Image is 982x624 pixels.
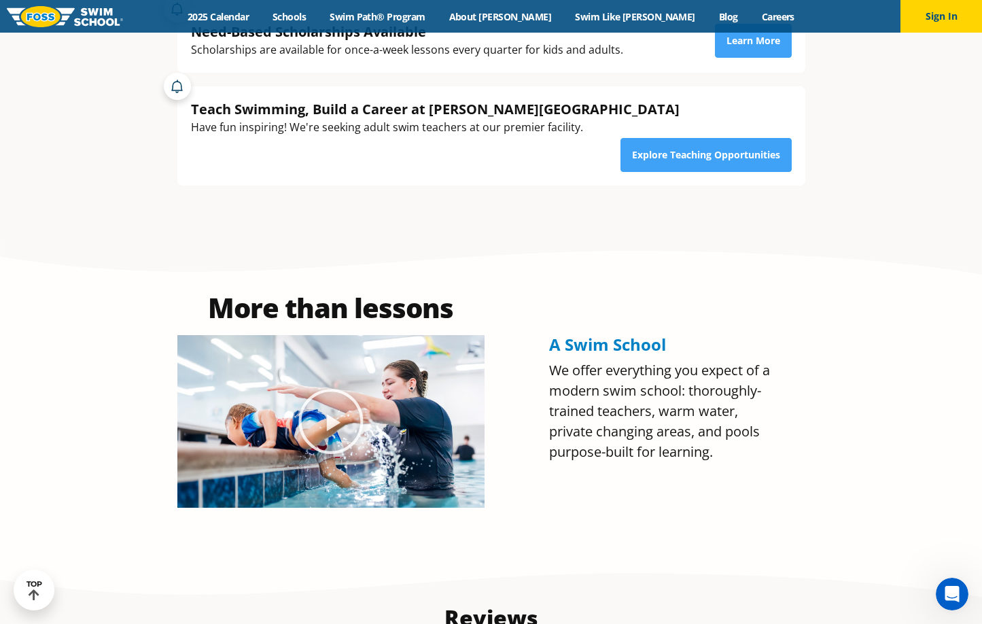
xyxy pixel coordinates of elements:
[549,333,666,356] span: A Swim School
[191,41,623,59] div: Scholarships are available for once-a-week lessons every quarter for kids and adults.
[620,138,792,172] a: Explore Teaching Opportunities
[437,10,563,23] a: About [PERSON_NAME]
[936,578,968,610] iframe: Intercom live chat
[318,10,437,23] a: Swim Path® Program
[177,294,485,322] h2: More than lessons
[27,580,42,601] div: TOP
[7,6,123,27] img: FOSS Swim School Logo
[297,387,365,455] div: Play Video
[176,10,261,23] a: 2025 Calendar
[750,10,806,23] a: Careers
[707,10,750,23] a: Blog
[191,100,680,118] div: Teach Swimming, Build a Career at [PERSON_NAME][GEOGRAPHIC_DATA]
[715,24,792,58] a: Learn More
[261,10,318,23] a: Schools
[549,361,770,461] span: We offer everything you expect of a modern swim school: thoroughly-trained teachers, warm water, ...
[563,10,707,23] a: Swim Like [PERSON_NAME]
[191,118,680,137] div: Have fun inspiring! We're seeking adult swim teachers at our premier facility.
